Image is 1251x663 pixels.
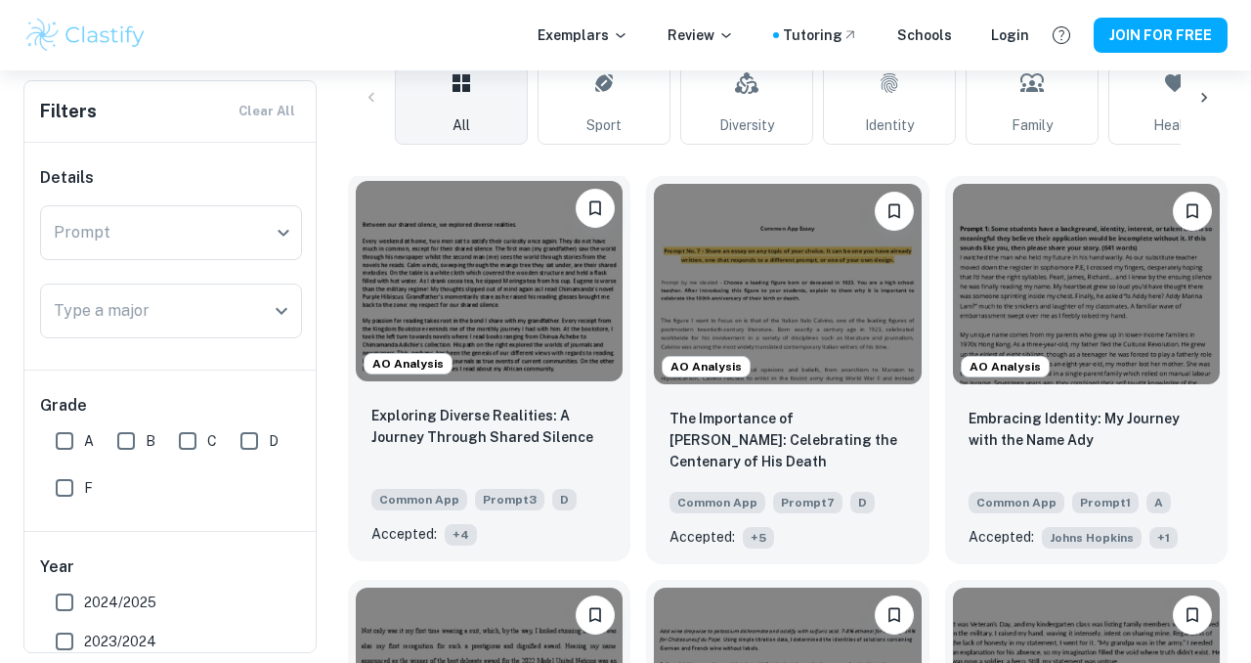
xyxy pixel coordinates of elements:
p: Exemplars [538,24,628,46]
span: Prompt 3 [475,489,544,510]
a: Login [991,24,1029,46]
span: Family [1012,114,1053,136]
h6: Details [40,166,302,190]
a: AO AnalysisPlease log in to bookmark exemplarsEmbracing Identity: My Journey with the Name AdyCom... [945,176,1228,564]
span: + 5 [743,527,774,549]
span: 2024/2025 [84,592,156,613]
span: A [84,430,94,452]
button: Please log in to bookmark exemplars [1173,596,1212,635]
img: undefined Common App example thumbnail: The Importance of Italo Calvino: Celebra [654,184,921,384]
p: Accepted: [371,523,437,545]
button: Please log in to bookmark exemplars [1173,192,1212,231]
span: D [552,489,577,510]
p: The Importance of Italo Calvino: Celebrating the Centenary of His Death [669,408,905,472]
button: JOIN FOR FREE [1094,18,1228,53]
span: A [1146,492,1171,513]
img: undefined Common App example thumbnail: Embracing Identity: My Journey with the [953,184,1220,384]
span: Diversity [719,114,774,136]
span: Health [1153,114,1196,136]
p: Exploring Diverse Realities: A Journey Through Shared Silence [371,405,607,448]
a: Tutoring [783,24,858,46]
img: undefined Common App example thumbnail: Exploring Diverse Realities: A Journey T [356,181,623,381]
span: Sport [586,114,622,136]
p: Accepted: [669,526,735,548]
span: Common App [669,492,765,513]
h6: Filters [40,98,97,125]
p: Accepted: [969,526,1034,548]
button: Open [268,297,295,325]
button: Please log in to bookmark exemplars [875,596,914,635]
span: D [850,492,875,513]
span: Common App [969,492,1064,513]
span: + 4 [445,524,477,546]
button: Please log in to bookmark exemplars [576,596,615,635]
span: Johns Hopkins [1042,527,1142,549]
button: Help and Feedback [1045,19,1078,52]
img: Clastify logo [23,16,148,55]
span: B [146,430,155,452]
span: All [453,114,470,136]
span: AO Analysis [365,355,452,373]
span: AO Analysis [663,358,750,376]
a: AO AnalysisPlease log in to bookmark exemplarsExploring Diverse Realities: A Journey Through Shar... [348,176,630,564]
span: 2023/2024 [84,631,156,652]
span: D [269,430,279,452]
button: Please log in to bookmark exemplars [875,192,914,231]
span: Common App [371,489,467,510]
a: AO AnalysisPlease log in to bookmark exemplarsThe Importance of Italo Calvino: Celebrating the Ce... [646,176,928,564]
a: Schools [897,24,952,46]
h6: Grade [40,394,302,418]
p: Embracing Identity: My Journey with the Name Ady [969,408,1204,451]
span: Prompt 1 [1072,492,1139,513]
button: Please log in to bookmark exemplars [576,189,615,228]
span: Identity [865,114,914,136]
span: Prompt 7 [773,492,842,513]
p: Review [668,24,734,46]
span: F [84,477,93,499]
h6: Year [40,555,302,579]
span: AO Analysis [962,358,1049,376]
span: + 1 [1149,527,1178,549]
span: C [207,430,217,452]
